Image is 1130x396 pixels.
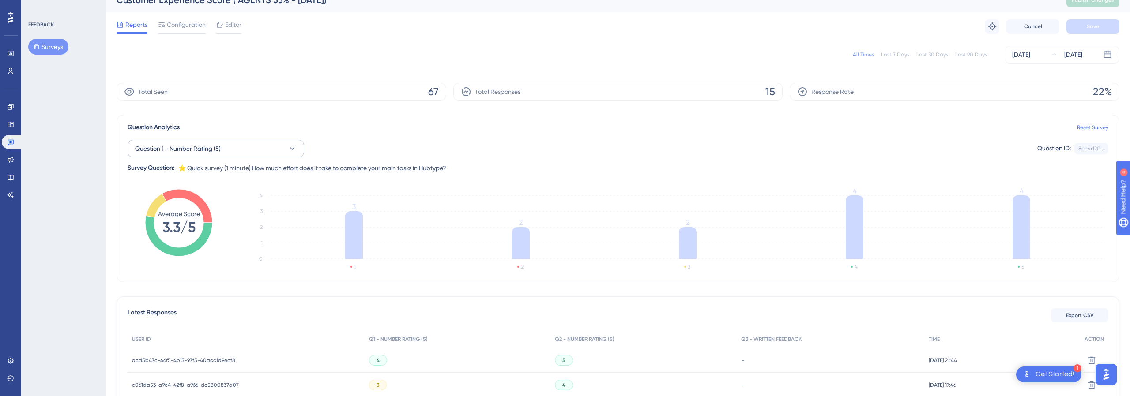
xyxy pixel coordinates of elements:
[261,240,263,246] tspan: 1
[132,381,239,389] span: c061da53-a9c4-42f8-a966-dc5800837a07
[855,264,858,270] text: 4
[765,85,775,99] span: 15
[1021,369,1032,380] img: launcher-image-alternative-text
[955,51,987,58] div: Last 90 Days
[377,357,380,364] span: 4
[178,163,446,173] span: ⭐️ Quick survey (1 minute) How much effort does it take to complete your main tasks in Hubtype?
[521,264,524,270] text: 2
[128,163,175,173] div: Survey Question:
[128,140,304,157] button: Question 1 - Number Rating (5)
[475,86,520,97] span: Total Responses
[853,51,874,58] div: All Times
[1066,312,1094,319] span: Export CSV
[1037,143,1071,154] div: Question ID:
[128,122,180,133] span: Question Analytics
[1012,49,1030,60] div: [DATE]
[259,256,263,262] tspan: 0
[688,264,690,270] text: 3
[1020,187,1024,195] tspan: 4
[135,143,221,154] span: Question 1 - Number Rating (5)
[132,336,151,343] span: USER ID
[377,381,379,389] span: 3
[167,19,206,30] span: Configuration
[929,357,957,364] span: [DATE] 21:44
[1087,23,1099,30] span: Save
[21,2,55,13] span: Need Help?
[162,219,196,235] tspan: 3.3/5
[1085,336,1104,343] span: ACTION
[741,381,919,389] div: -
[1093,85,1112,99] span: 22%
[686,218,689,227] tspan: 2
[369,336,428,343] span: Q1 - NUMBER RATING (5)
[853,187,857,195] tspan: 4
[1051,308,1108,322] button: Export CSV
[555,336,614,343] span: Q2 - NUMBER RATING (5)
[929,336,940,343] span: TIME
[354,264,356,270] text: 1
[132,357,235,364] span: acd5b47c-46f5-4b15-97f5-40acc1d9ecf8
[811,86,854,97] span: Response Rate
[225,19,241,30] span: Editor
[125,19,147,30] span: Reports
[1064,49,1082,60] div: [DATE]
[61,4,64,11] div: 4
[1006,19,1059,34] button: Cancel
[1077,124,1108,131] a: Reset Survey
[260,208,263,214] tspan: 3
[929,381,956,389] span: [DATE] 17:46
[260,224,263,230] tspan: 2
[352,202,356,211] tspan: 3
[428,85,439,99] span: 67
[1016,366,1081,382] div: Open Get Started! checklist, remaining modules: 1
[741,356,919,364] div: -
[562,357,565,364] span: 5
[916,51,948,58] div: Last 30 Days
[1093,361,1119,388] iframe: UserGuiding AI Assistant Launcher
[138,86,168,97] span: Total Seen
[1073,364,1081,372] div: 1
[1021,264,1024,270] text: 5
[1024,23,1042,30] span: Cancel
[1036,370,1074,379] div: Get Started!
[28,39,68,55] button: Surveys
[881,51,909,58] div: Last 7 Days
[158,210,200,217] tspan: Average Score
[28,21,54,28] div: FEEDBACK
[260,192,263,198] tspan: 4
[562,381,565,389] span: 4
[519,218,523,227] tspan: 2
[128,307,177,323] span: Latest Responses
[741,336,802,343] span: Q3 - WRITTEN FEEDBACK
[1078,145,1104,152] div: 8ee4d2f1...
[1066,19,1119,34] button: Save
